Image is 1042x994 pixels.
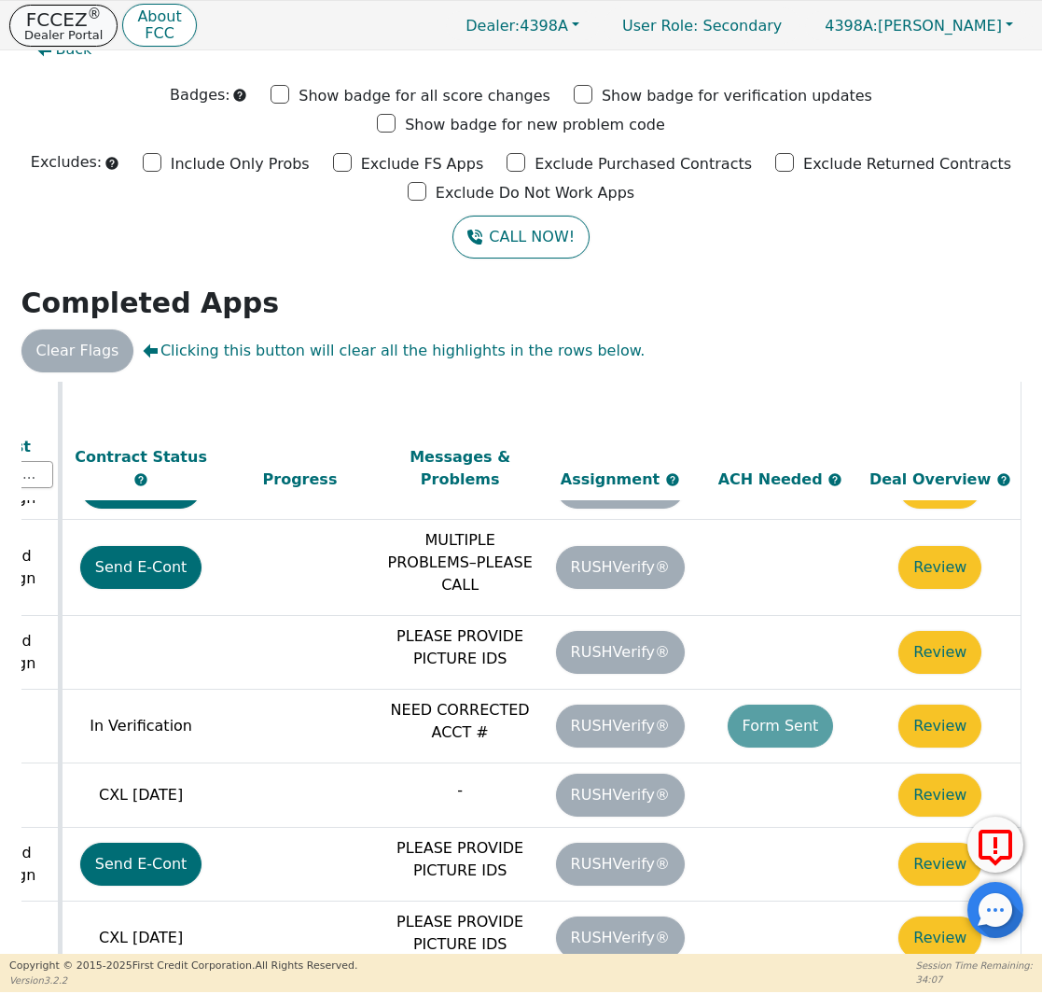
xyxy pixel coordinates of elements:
[604,7,800,44] a: User Role: Secondary
[255,959,357,972] span: All Rights Reserved.
[898,631,981,674] button: Review
[384,837,535,882] p: PLEASE PROVIDE PICTURE IDS
[60,763,220,827] td: CXL [DATE]
[137,9,181,24] p: About
[299,85,550,107] p: Show badge for all score changes
[452,216,590,259] button: CALL NOW!
[384,779,535,802] p: -
[916,959,1033,973] p: Session Time Remaining:
[122,4,196,48] button: AboutFCC
[561,469,665,487] span: Assignment
[898,917,981,959] button: Review
[60,689,220,763] td: In Verification
[602,85,872,107] p: Show badge for verification updates
[171,153,310,175] p: Include Only Probs
[604,7,800,44] p: Secondary
[21,287,280,319] strong: Completed Apps
[75,447,207,465] span: Contract Status
[384,529,535,596] p: MULTIPLE PROBLEMS–PLEASE CALL
[967,817,1023,873] button: Report Error to FCC
[80,843,202,886] button: Send E-Cont
[436,182,634,204] p: Exclude Do Not Work Apps
[9,973,357,987] p: Version 3.2.2
[825,17,878,35] span: 4398A:
[80,546,202,589] button: Send E-Cont
[9,959,357,974] p: Copyright © 2015- 2025 First Credit Corporation.
[446,11,599,40] button: Dealer:4398A
[465,17,568,35] span: 4398A
[898,546,981,589] button: Review
[170,84,230,106] p: Badges:
[405,114,665,136] p: Show badge for new problem code
[718,469,828,487] span: ACH Needed
[60,901,220,974] td: CXL [DATE]
[31,151,102,174] p: Excludes:
[803,153,1011,175] p: Exclude Returned Contracts
[622,17,698,35] span: User Role :
[805,11,1033,40] button: 4398A:[PERSON_NAME]
[825,17,1002,35] span: [PERSON_NAME]
[898,705,981,748] button: Review
[143,340,645,362] span: Clicking this button will clear all the highlights in the rows below.
[384,445,535,490] div: Messages & Problems
[384,625,535,670] p: PLEASE PROVIDE PICTURE IDS
[384,911,535,956] p: PLEASE PROVIDE PICTURE IDS
[88,6,102,22] sup: ®
[24,29,103,41] p: Dealer Portal
[465,17,520,35] span: Dealer:
[137,26,181,41] p: FCC
[9,5,118,47] button: FCCEZ®Dealer Portal
[24,10,103,29] p: FCCEZ
[535,153,752,175] p: Exclude Purchased Contracts
[869,469,1011,487] span: Deal Overview
[384,699,535,744] p: NEED CORRECTED ACCT #
[361,153,484,175] p: Exclude FS Apps
[898,774,981,817] button: Review
[916,973,1033,987] p: 34:07
[898,843,981,886] button: Review
[225,468,376,490] div: Progress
